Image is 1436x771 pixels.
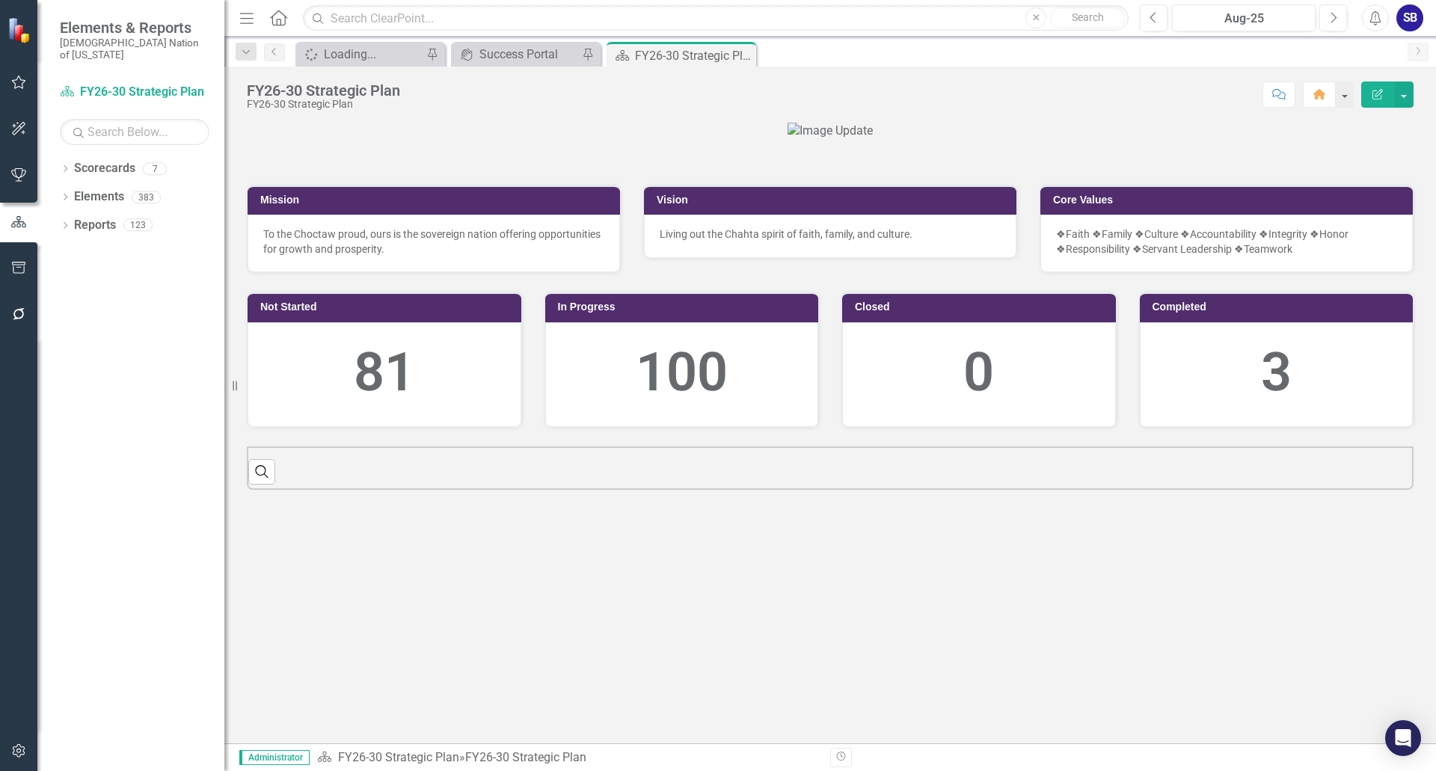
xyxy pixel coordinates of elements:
small: [DEMOGRAPHIC_DATA] Nation of [US_STATE] [60,37,209,61]
div: FY26-30 Strategic Plan [465,750,586,764]
input: Search ClearPoint... [303,5,1129,31]
div: Loading... [324,45,423,64]
div: 0 [858,334,1100,411]
div: 81 [263,334,506,411]
span: To the Choctaw proud, ours is the sovereign nation offering opportunities for growth and prosperity. [263,228,601,255]
a: Elements [74,188,124,206]
span: Administrator [239,750,310,765]
span: Living out the Chahta spirit of faith, family, and culture. [660,228,912,240]
button: Search [1050,7,1125,28]
div: Success Portal [479,45,578,64]
div: 383 [132,191,161,203]
p: ❖Faith ❖Family ❖Culture ❖Accountability ❖Integrity ❖Honor ❖Responsibility ❖Servant Leadership ❖Te... [1056,227,1397,257]
div: » [317,749,819,767]
div: FY26-30 Strategic Plan [635,46,752,65]
a: Loading... [299,45,423,64]
span: Search [1072,11,1104,23]
div: FY26-30 Strategic Plan [247,82,400,99]
img: ClearPoint Strategy [7,17,34,43]
div: Open Intercom Messenger [1385,720,1421,756]
a: FY26-30 Strategic Plan [60,84,209,101]
h3: Mission [260,194,613,206]
a: FY26-30 Strategic Plan [338,750,459,764]
h3: In Progress [558,301,811,313]
div: 123 [123,219,153,232]
div: 3 [1156,334,1398,411]
button: SB [1396,4,1423,31]
a: Reports [74,217,116,234]
img: Image Update [788,123,873,140]
div: FY26-30 Strategic Plan [247,99,400,110]
h3: Core Values [1053,194,1405,206]
div: 100 [561,334,803,411]
h3: Completed [1153,301,1406,313]
span: Elements & Reports [60,19,209,37]
div: 7 [143,162,167,175]
a: Success Portal [455,45,578,64]
a: Scorecards [74,160,135,177]
h3: Closed [855,301,1108,313]
div: Aug-25 [1177,10,1310,28]
input: Search Below... [60,119,209,145]
h3: Vision [657,194,1009,206]
button: Aug-25 [1172,4,1316,31]
h3: Not Started [260,301,514,313]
